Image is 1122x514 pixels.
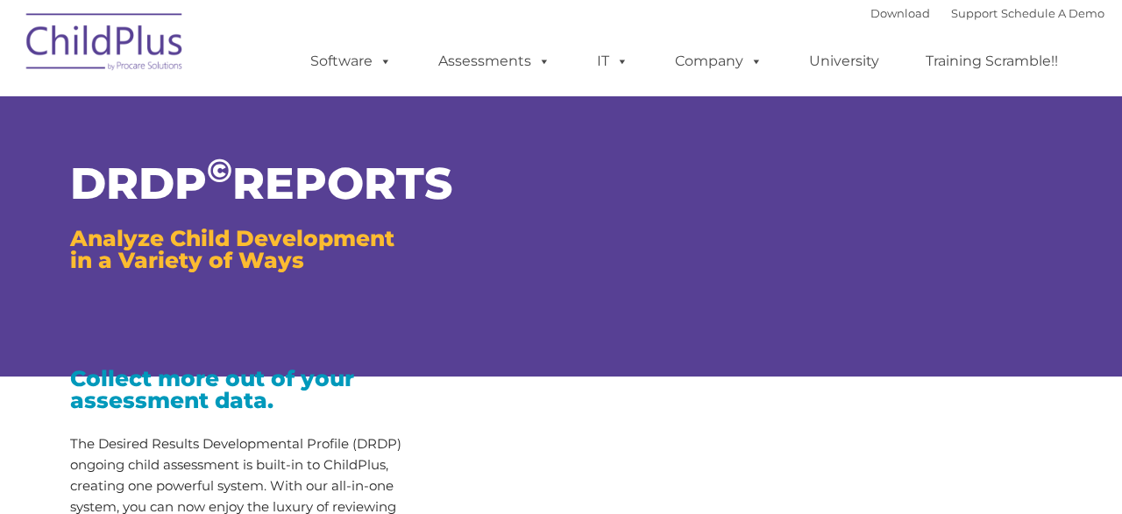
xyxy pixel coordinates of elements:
[870,6,1104,20] font: |
[70,247,304,273] span: in a Variety of Ways
[70,368,403,412] h3: Collect more out of your assessment data.
[421,44,568,79] a: Assessments
[293,44,409,79] a: Software
[870,6,930,20] a: Download
[18,1,193,88] img: ChildPlus by Procare Solutions
[1001,6,1104,20] a: Schedule A Demo
[70,162,403,206] h1: DRDP REPORTS
[207,151,232,190] sup: ©
[579,44,646,79] a: IT
[792,44,897,79] a: University
[951,6,998,20] a: Support
[908,44,1076,79] a: Training Scramble!!
[657,44,780,79] a: Company
[70,225,394,251] span: Analyze Child Development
